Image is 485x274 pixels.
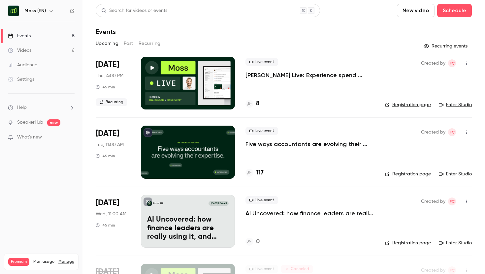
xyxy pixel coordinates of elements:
button: Recurring [139,38,161,49]
span: Canceled [281,265,313,273]
span: Felicity Cator [448,128,456,136]
span: FC [450,59,455,67]
p: AI Uncovered: how finance leaders are really using it, and their next big bets [147,216,229,241]
div: Oct 22 Wed, 11:00 AM (Europe/Berlin) [96,195,130,248]
span: Felicity Cator [448,59,456,67]
span: Plan usage [33,259,54,264]
li: help-dropdown-opener [8,104,75,111]
div: Oct 2 Thu, 3:00 PM (Europe/London) [96,57,130,109]
span: Tue, 11:00 AM [96,141,124,148]
a: AI Uncovered: how finance leaders are really using it, and their next big bets [245,209,374,217]
span: [DATE] 11:00 AM [209,201,228,206]
span: Created by [421,128,445,136]
a: SpeakerHub [17,119,43,126]
a: [PERSON_NAME] Live: Experience spend management automation with [PERSON_NAME] [245,71,374,79]
a: Registration page [385,102,431,108]
button: Schedule [437,4,472,17]
span: [DATE] [96,128,119,139]
span: Live event [245,127,278,135]
div: Oct 14 Tue, 11:00 AM (Europe/Berlin) [96,126,130,178]
div: Events [8,33,31,39]
a: 117 [245,168,264,177]
img: Moss (EN) [8,6,19,16]
span: new [47,119,60,126]
span: Recurring [96,98,127,106]
button: Upcoming [96,38,118,49]
a: Registration page [385,240,431,246]
span: FC [450,128,455,136]
h4: 8 [256,99,259,108]
span: Live event [245,265,278,273]
a: Enter Studio [439,240,472,246]
span: [DATE] [96,59,119,70]
h4: 0 [256,237,260,246]
a: 0 [245,237,260,246]
span: Help [17,104,27,111]
span: [DATE] [96,198,119,208]
div: Settings [8,76,34,83]
span: Premium [8,258,29,266]
a: Enter Studio [439,102,472,108]
h1: Events [96,28,116,36]
h6: Moss (EN) [24,8,46,14]
a: AI Uncovered: how finance leaders are really using it, and their next big betsMoss (EN)[DATE] 11:... [141,195,235,248]
button: Past [124,38,133,49]
button: Recurring events [421,41,472,51]
span: Live event [245,58,278,66]
a: 8 [245,99,259,108]
div: 45 min [96,223,115,228]
div: Audience [8,62,37,68]
div: Videos [8,47,31,54]
div: 45 min [96,84,115,90]
iframe: Noticeable Trigger [67,135,75,140]
span: Felicity Cator [448,198,456,205]
a: Five ways accountants are evolving their expertise, for the future of finance [245,140,374,148]
span: Created by [421,198,445,205]
div: Search for videos or events [101,7,167,14]
a: Registration page [385,171,431,177]
button: New video [397,4,435,17]
div: 45 min [96,153,115,159]
span: Live event [245,196,278,204]
h4: 117 [256,168,264,177]
span: Wed, 11:00 AM [96,211,126,217]
span: What's new [17,134,42,141]
a: Manage [58,259,74,264]
span: Thu, 4:00 PM [96,73,123,79]
span: FC [450,198,455,205]
span: Created by [421,59,445,67]
p: Moss (EN) [153,202,163,205]
a: Enter Studio [439,171,472,177]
